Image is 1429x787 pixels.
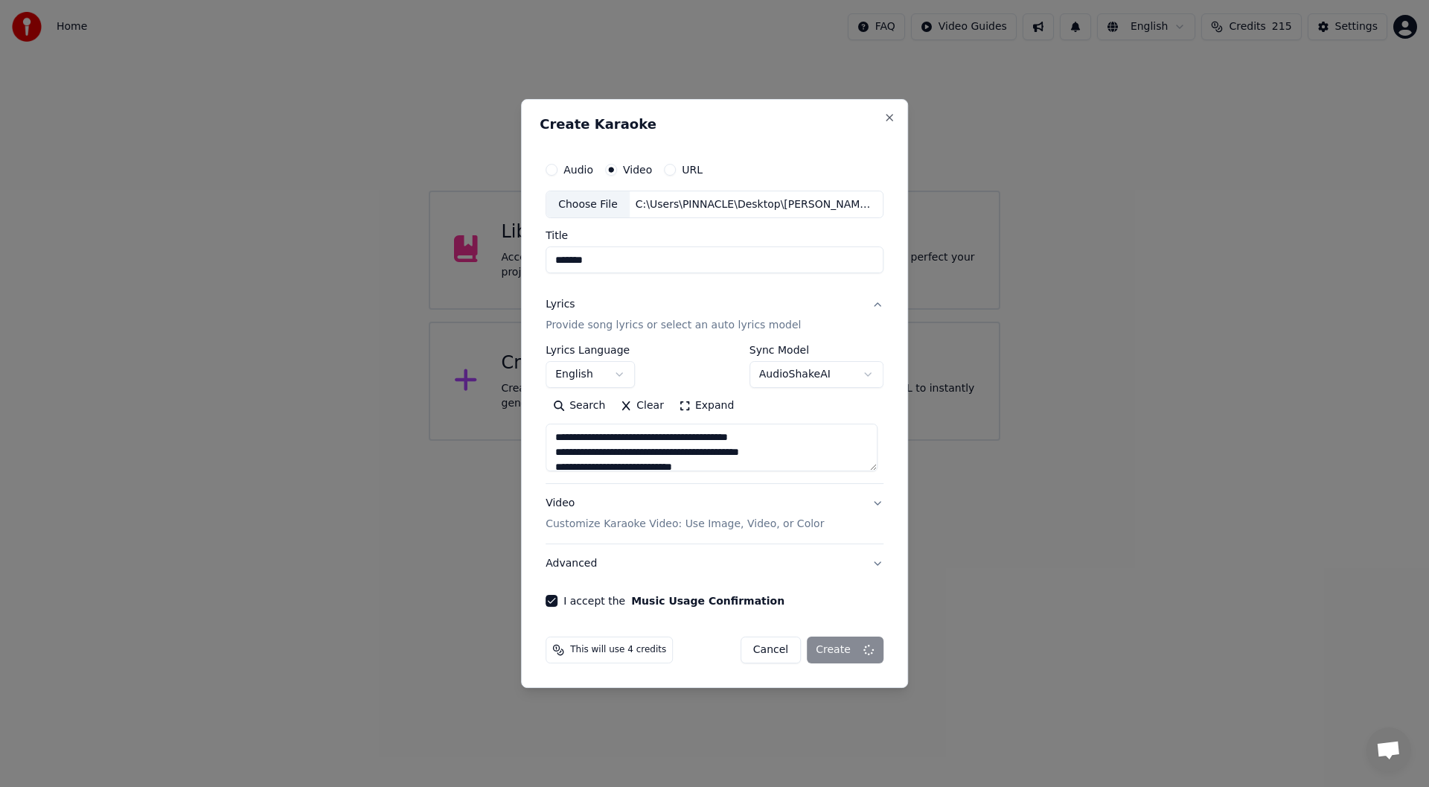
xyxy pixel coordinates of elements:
label: URL [682,165,703,175]
button: Clear [613,395,671,418]
button: Advanced [546,544,883,583]
div: Video [546,497,824,532]
button: VideoCustomize Karaoke Video: Use Image, Video, or Color [546,485,883,544]
button: I accept the [631,596,784,606]
p: Provide song lyrics or select an auto lyrics model [546,319,801,334]
div: LyricsProvide song lyrics or select an auto lyrics model [546,345,883,484]
button: Expand [671,395,741,418]
label: Sync Model [749,345,883,356]
span: This will use 4 credits [570,644,666,656]
label: Audio [563,165,593,175]
h2: Create Karaoke [540,118,889,131]
button: Cancel [741,637,801,663]
label: Lyrics Language [546,345,635,356]
label: Title [546,231,883,241]
div: Lyrics [546,298,575,313]
label: I accept the [563,596,784,606]
div: Choose File [546,191,630,218]
p: Customize Karaoke Video: Use Image, Video, or Color [546,517,824,532]
div: C:\Users\PINNACLE\Desktop\[PERSON_NAME] NEW CD 5\Rio - Fantasy - MAIN-A major-116bpm-442hz\YOUKA\... [630,197,883,212]
button: LyricsProvide song lyrics or select an auto lyrics model [546,286,883,345]
button: Search [546,395,613,418]
label: Video [623,165,652,175]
